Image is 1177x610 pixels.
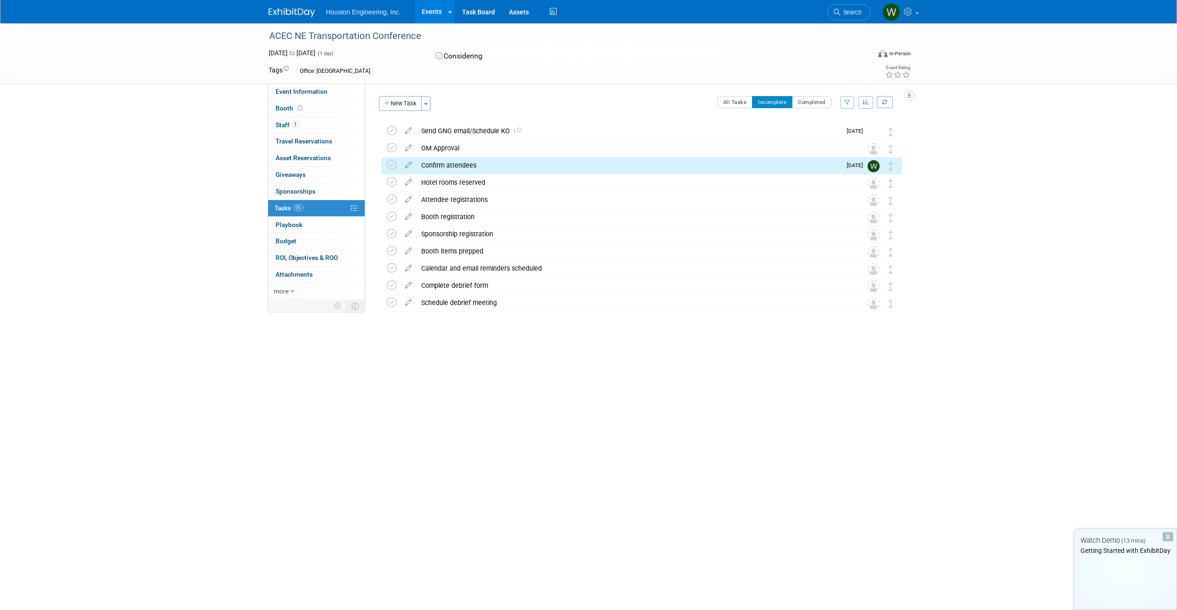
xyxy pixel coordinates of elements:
[400,161,417,169] a: edit
[276,237,296,245] span: Budget
[847,128,868,134] span: [DATE]
[288,49,296,57] span: to
[293,204,303,211] span: 0%
[888,299,893,308] i: Move task
[276,171,306,178] span: Giveaways
[417,278,849,293] div: Complete debrief form
[400,281,417,290] a: edit
[274,287,289,295] span: more
[268,133,365,149] a: Travel Reservations
[268,283,365,299] a: more
[888,145,893,154] i: Move task
[268,183,365,200] a: Sponsorships
[888,231,893,240] i: Move task
[400,195,417,204] a: edit
[276,104,304,112] span: Booth
[885,65,910,70] div: Event Rating
[868,126,880,138] img: Heidi Joarnt
[847,162,868,169] span: [DATE]
[888,196,893,205] i: Move task
[417,295,849,311] div: Schedule debrief meeting
[268,250,365,266] a: ROI, Objectives & ROO
[400,127,417,135] a: edit
[752,96,792,108] button: Incomplete
[268,217,365,233] a: Playbook
[268,117,365,133] a: Staff1
[792,96,831,108] button: Completed
[276,137,332,145] span: Travel Reservations
[268,200,365,216] a: Tasks0%
[268,233,365,249] a: Budget
[868,229,880,241] img: Unassigned
[868,160,880,172] img: Whitaker Thomas
[268,150,365,166] a: Asset Reservations
[417,192,849,208] div: Attendee registrations
[417,123,841,139] div: Send GNG email/Schedule KO
[400,247,417,255] a: edit
[266,28,856,45] div: ACEC NE Transportation Conference
[888,162,893,171] i: Move task
[417,209,849,225] div: Booth registration
[400,144,417,152] a: edit
[379,96,422,111] button: New Task
[868,177,880,189] img: Unassigned
[868,246,880,258] img: Unassigned
[276,121,299,129] span: Staff
[400,264,417,273] a: edit
[510,129,522,135] span: 1
[816,48,911,62] div: Event Format
[346,300,365,312] td: Toggle Event Tabs
[877,96,893,108] a: Refresh
[868,298,880,310] img: Unassigned
[868,195,880,207] img: Unassigned
[1074,536,1177,545] div: Watch Demo
[878,50,888,57] img: Format-Inperson.png
[268,84,365,100] a: Event Information
[417,175,849,190] div: Hotel rooms reserved
[889,50,911,57] div: In-Person
[296,104,304,111] span: Booth not reserved yet
[268,266,365,283] a: Attachments
[268,167,365,183] a: Giveaways
[1163,532,1173,541] div: Dismiss
[840,9,862,16] span: Search
[888,248,893,257] i: Move task
[417,260,849,276] div: Calendar and email reminders scheduled
[888,128,893,136] i: Move task
[326,8,401,16] span: Houston Engineering, Inc.
[269,65,289,76] td: Tags
[400,178,417,187] a: edit
[417,243,849,259] div: Booth items prepped
[276,188,315,195] span: Sponsorships
[276,154,331,162] span: Asset Reservations
[400,230,417,238] a: edit
[417,226,849,242] div: Sponsorship registration
[276,271,313,278] span: Attachments
[417,140,849,156] div: OM Approval
[317,51,334,57] span: (1 day)
[888,214,893,222] i: Move task
[888,282,893,291] i: Move task
[275,204,303,212] span: Tasks
[1074,546,1177,555] div: Getting Started with ExhibitDay
[888,179,893,188] i: Move task
[297,66,373,76] div: Office: [GEOGRAPHIC_DATA]
[868,263,880,275] img: Unassigned
[269,49,315,57] span: [DATE] [DATE]
[717,96,753,108] button: All Tasks
[330,300,346,312] td: Personalize Event Tab Strip
[400,213,417,221] a: edit
[276,254,338,261] span: ROI, Objectives & ROO
[868,212,880,224] img: Unassigned
[868,280,880,292] img: Unassigned
[1121,538,1145,544] span: (13 mins)
[432,48,637,65] div: Considering
[292,121,299,128] span: 1
[276,221,302,228] span: Playbook
[882,3,900,21] img: Whitaker Thomas
[828,4,870,20] a: Search
[269,8,315,17] img: ExhibitDay
[276,88,328,95] span: Event Information
[268,100,365,117] a: Booth
[888,265,893,274] i: Move task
